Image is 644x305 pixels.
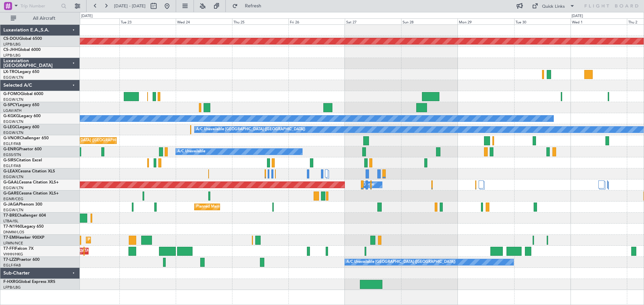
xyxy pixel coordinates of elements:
[3,97,23,102] a: EGGW/LTN
[3,185,23,190] a: EGGW/LTN
[3,119,23,124] a: EGGW/LTN
[3,163,21,168] a: EGLF/FAB
[3,130,23,135] a: EGGW/LTN
[3,103,18,107] span: G-SPCY
[3,125,18,129] span: G-LEGC
[196,125,305,135] div: A/C Unavailable [GEOGRAPHIC_DATA] ([GEOGRAPHIC_DATA])
[3,180,19,184] span: G-GAAL
[3,169,55,173] a: G-LEAXCessna Citation XLS
[3,247,34,251] a: T7-FFIFalcon 7X
[3,280,18,284] span: F-HXRG
[3,92,43,96] a: G-FOMOGlobal 6000
[572,13,583,19] div: [DATE]
[458,18,514,24] div: Mon 29
[3,236,16,240] span: T7-EMI
[3,141,21,146] a: EGLF/FAB
[232,18,288,24] div: Thu 25
[3,252,23,257] a: VHHH/HKG
[514,18,571,24] div: Tue 30
[3,158,16,162] span: G-SIRS
[3,241,23,246] a: LFMN/NCE
[529,1,578,11] button: Quick Links
[3,258,40,262] a: T7-LZZIPraetor 600
[3,147,19,151] span: G-ENRG
[114,3,146,9] span: [DATE] - [DATE]
[401,18,458,24] div: Sun 28
[3,263,21,268] a: EGLF/FAB
[3,114,19,118] span: G-KGKG
[229,1,269,11] button: Refresh
[3,214,46,218] a: T7-BREChallenger 604
[3,280,55,284] a: F-HXRGGlobal Express XRS
[3,208,23,213] a: EGGW/LTN
[3,225,22,229] span: T7-N1960
[3,225,44,229] a: T7-N1960Legacy 650
[239,4,267,8] span: Refresh
[3,158,42,162] a: G-SIRSCitation Excel
[3,48,41,52] a: CS-JHHGlobal 6000
[3,247,15,251] span: T7-FFI
[3,169,18,173] span: G-LEAX
[542,3,565,10] div: Quick Links
[7,13,73,24] button: All Aircraft
[196,202,302,212] div: Planned Maint [GEOGRAPHIC_DATA] ([GEOGRAPHIC_DATA])
[3,125,39,129] a: G-LEGCLegacy 600
[345,18,401,24] div: Sat 27
[3,192,59,196] a: G-GARECessna Citation XLS+
[3,48,18,52] span: CS-JHH
[3,203,19,207] span: G-JAGA
[3,136,49,140] a: G-VNORChallenger 650
[3,147,42,151] a: G-ENRGPraetor 600
[176,18,232,24] div: Wed 24
[3,75,23,80] a: EGGW/LTN
[3,152,21,157] a: EGSS/STN
[3,114,41,118] a: G-KGKGLegacy 600
[119,18,176,24] div: Tue 23
[3,285,21,290] a: LFPB/LBG
[363,180,374,190] div: Owner
[3,174,23,179] a: EGGW/LTN
[3,230,24,235] a: DNMM/LOS
[3,192,19,196] span: G-GARE
[3,103,39,107] a: G-SPCYLegacy 650
[3,53,21,58] a: LFPB/LBG
[3,70,39,74] a: LX-TROLegacy 650
[3,42,21,47] a: LFPB/LBG
[177,147,205,157] div: A/C Unavailable
[571,18,627,24] div: Wed 1
[3,197,23,202] a: EGNR/CEG
[81,13,93,19] div: [DATE]
[3,70,18,74] span: LX-TRO
[288,18,345,24] div: Fri 26
[63,18,119,24] div: Mon 22
[3,236,44,240] a: T7-EMIHawker 900XP
[3,37,19,41] span: CS-DOU
[3,180,59,184] a: G-GAALCessna Citation XLS+
[3,219,18,224] a: LTBA/ISL
[20,1,59,11] input: Trip Number
[3,37,42,41] a: CS-DOUGlobal 6500
[3,203,42,207] a: G-JAGAPhenom 300
[3,92,20,96] span: G-FOMO
[17,16,71,21] span: All Aircraft
[3,136,20,140] span: G-VNOR
[3,214,17,218] span: T7-BRE
[346,257,455,267] div: A/C Unavailable [GEOGRAPHIC_DATA] ([GEOGRAPHIC_DATA])
[3,258,17,262] span: T7-LZZI
[3,108,21,113] a: LGAV/ATH
[88,235,152,245] div: Planned Maint [GEOGRAPHIC_DATA]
